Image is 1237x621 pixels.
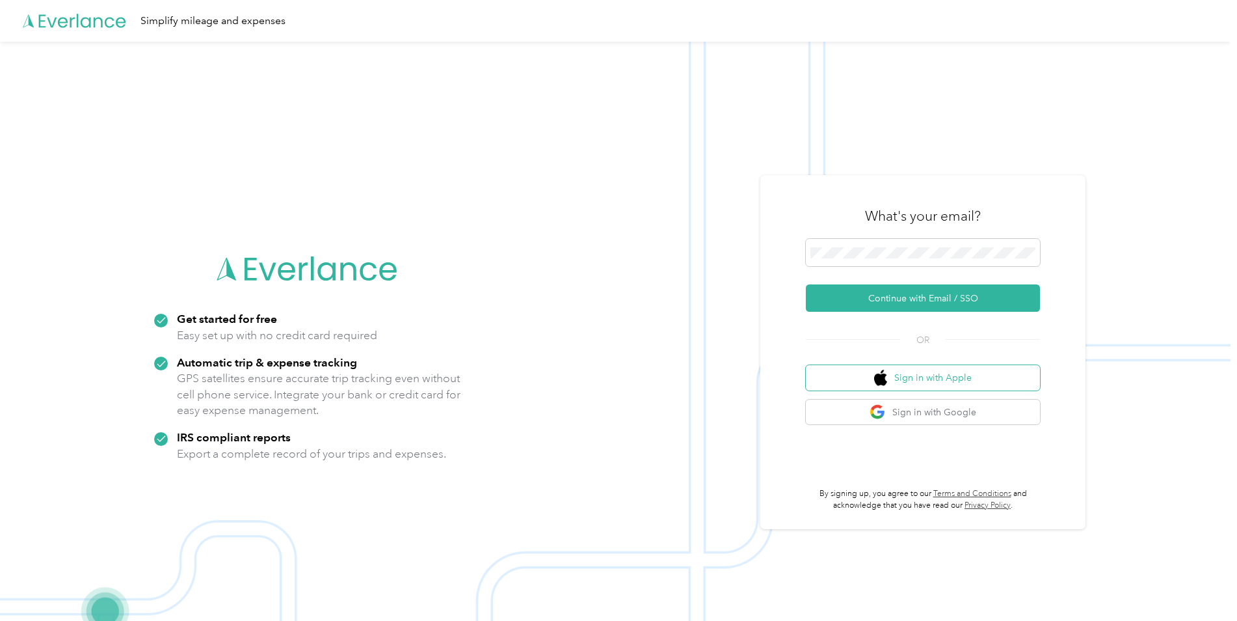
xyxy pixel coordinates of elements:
[865,207,981,225] h3: What's your email?
[177,355,357,369] strong: Automatic trip & expense tracking
[177,312,277,325] strong: Get started for free
[806,400,1040,425] button: google logoSign in with Google
[870,404,886,421] img: google logo
[806,284,1040,312] button: Continue with Email / SSO
[933,489,1011,499] a: Terms and Conditions
[874,370,887,386] img: apple logo
[177,370,461,419] p: GPS satellites ensure accurate trip tracking even without cell phone service. Integrate your bank...
[177,430,291,444] strong: IRS compliant reports
[140,13,286,29] div: Simplify mileage and expenses
[964,501,1011,510] a: Privacy Policy
[177,327,377,344] p: Easy set up with no credit card required
[177,446,446,462] p: Export a complete record of your trips and expenses.
[806,365,1040,391] button: apple logoSign in with Apple
[806,488,1040,511] p: By signing up, you agree to our and acknowledge that you have read our .
[900,333,946,347] span: OR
